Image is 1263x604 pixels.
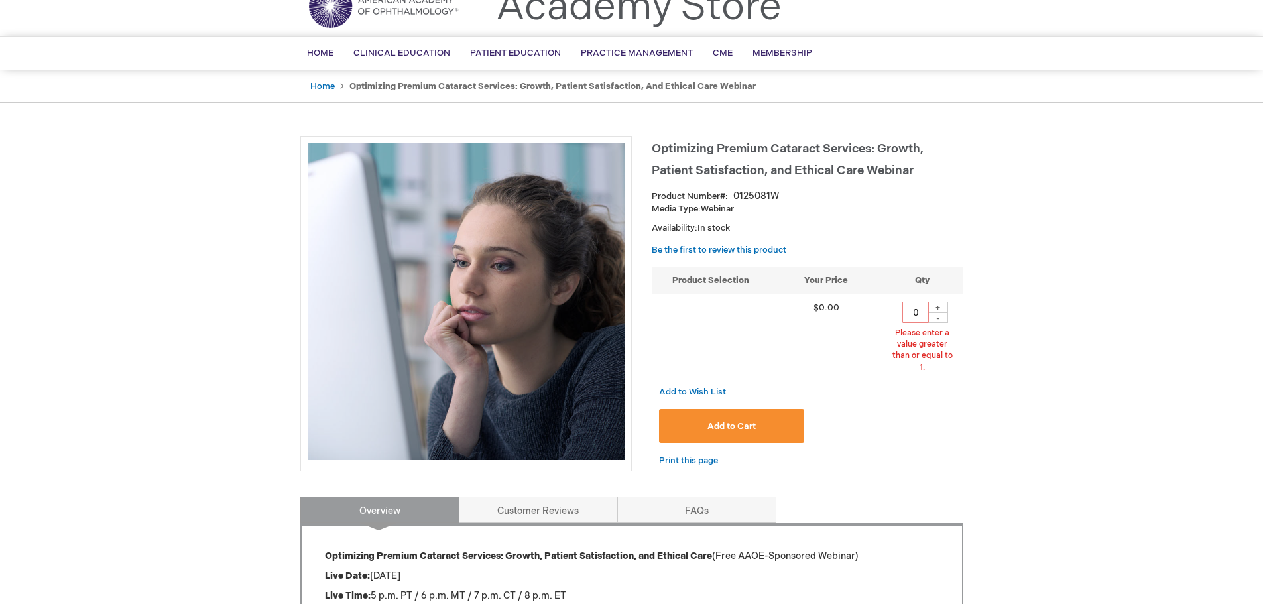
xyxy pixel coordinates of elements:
strong: Product Number [652,191,728,202]
button: Add to Cart [659,409,805,443]
span: In stock [697,223,730,233]
span: Practice Management [581,48,693,58]
strong: Media Type: [652,204,701,214]
th: Product Selection [652,267,770,294]
a: Home [310,81,335,91]
div: + [928,302,948,313]
strong: Optimizing Premium Cataract Services: Growth, Patient Satisfaction, and Ethical Care Webinar [349,81,756,91]
p: (Free AAOE-Sponsored Webinar) [325,550,939,563]
th: Your Price [770,267,882,294]
span: Add to Cart [707,421,756,432]
a: Overview [300,497,459,523]
span: Clinical Education [353,48,450,58]
div: Please enter a value greater than or equal to 1. [889,328,955,373]
span: Patient Education [470,48,561,58]
strong: Live Time: [325,590,371,601]
span: Membership [752,48,812,58]
span: Home [307,48,333,58]
th: Qty [882,267,963,294]
a: Add to Wish List [659,386,726,397]
p: 5 p.m. PT / 6 p.m. MT / 7 p.m. CT / 8 p.m. ET [325,589,939,603]
a: Print this page [659,453,718,469]
strong: Optimizing Premium Cataract Services: Growth, Patient Satisfaction, and Ethical Care [325,550,712,562]
td: $0.00 [770,294,882,381]
a: FAQs [617,497,776,523]
span: Optimizing Premium Cataract Services: Growth, Patient Satisfaction, and Ethical Care Webinar [652,142,924,178]
strong: Live Date: [325,570,370,581]
a: Customer Reviews [459,497,618,523]
span: CME [713,48,733,58]
p: Webinar [652,203,963,215]
p: [DATE] [325,570,939,583]
p: Availability: [652,222,963,235]
img: Optimizing Premium Cataract Services: Growth, Patient Satisfaction, and Ethical Care Webinar [308,143,625,460]
div: 0125081W [733,190,779,203]
a: Be the first to review this product [652,245,786,255]
div: - [928,312,948,323]
input: Qty [902,302,929,323]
